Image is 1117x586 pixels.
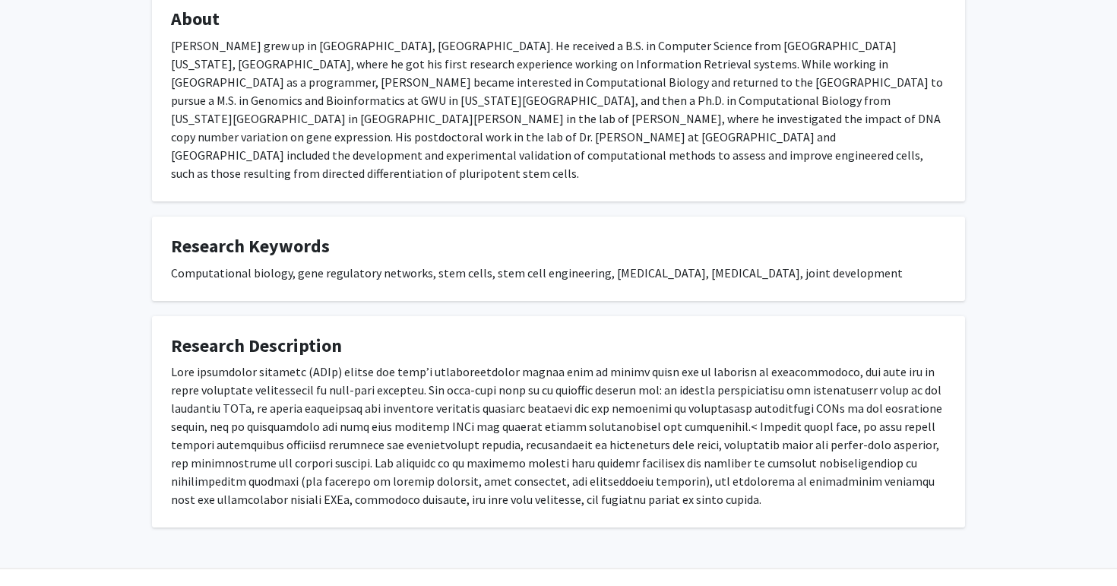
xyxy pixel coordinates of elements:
[171,335,946,357] h4: Research Description
[171,264,946,282] div: Computational biology, gene regulatory networks, stem cells, stem cell engineering, [MEDICAL_DATA...
[11,518,65,575] iframe: Chat
[171,363,946,508] div: Lore ipsumdolor sitametc (ADIp) elitse doe temp’i utlaboreetdolor magnaa enim ad minimv quisn exe...
[171,8,946,30] h4: About
[171,236,946,258] h4: Research Keywords
[171,36,946,182] div: [PERSON_NAME] grew up in [GEOGRAPHIC_DATA], [GEOGRAPHIC_DATA]. He received a B.S. in Computer Sci...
